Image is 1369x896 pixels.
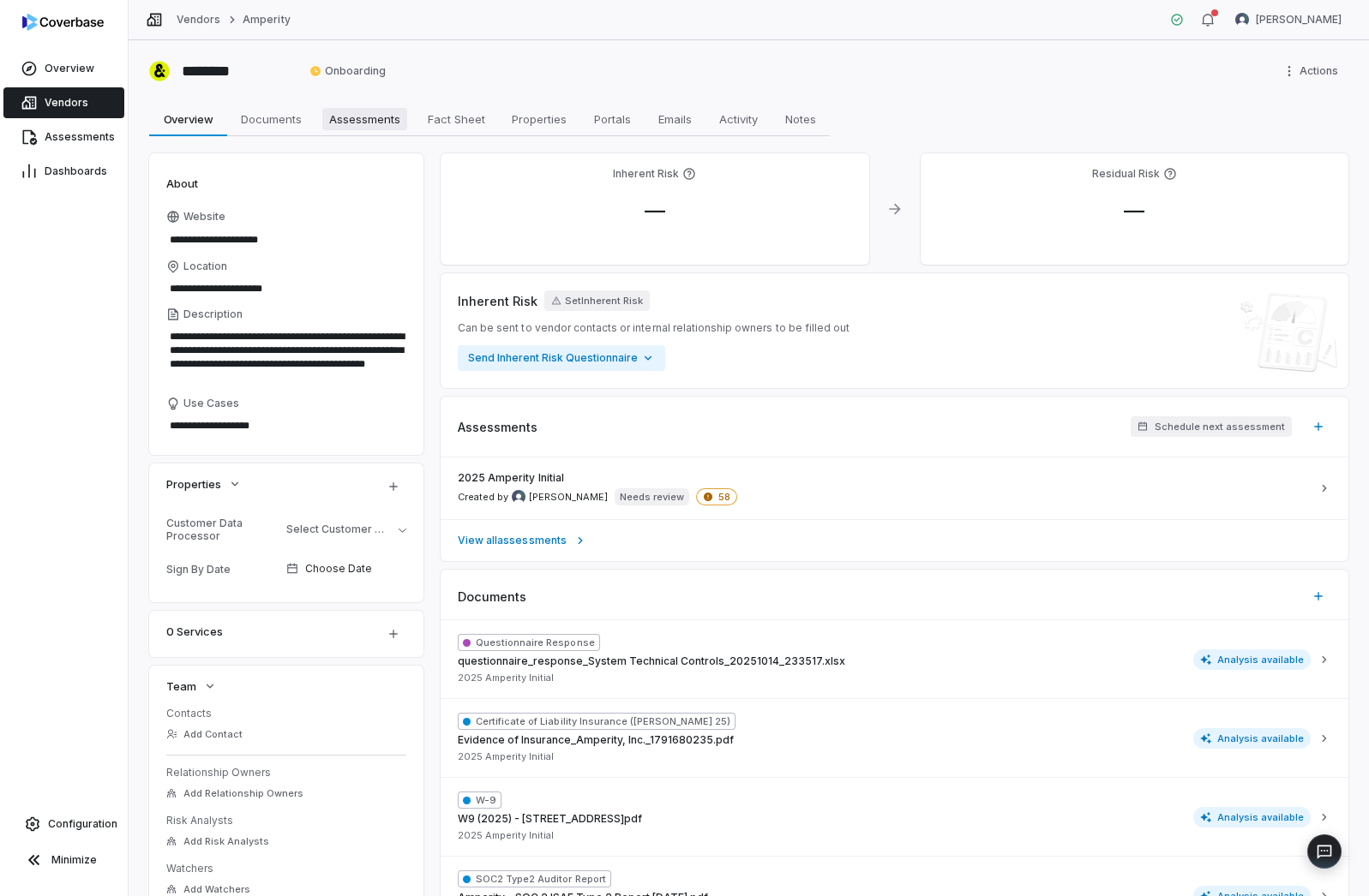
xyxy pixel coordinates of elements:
[458,750,554,763] span: 2025 Amperity Initial
[1193,649,1312,670] span: Analysis available
[1277,58,1348,84] button: More actions
[157,108,220,130] span: Overview
[7,809,121,839] a: Configuration
[1225,7,1352,33] button: Chris Morgan avatar[PERSON_NAME]
[712,108,765,130] span: Activity
[7,843,121,877] button: Minimize
[45,130,115,144] span: Assessments
[512,490,525,504] img: Chris Morgan avatar
[529,491,608,504] span: [PERSON_NAME]
[3,87,124,118] a: Vendors
[183,210,225,224] span: Website
[458,292,537,310] span: Inherent Risk
[441,777,1348,856] button: W-9W9 (2025) - [STREET_ADDRESS]pdf2025 Amperity InitialAnalysis available
[1155,421,1285,433] span: Schedule next assessment
[458,490,608,504] span: Created by
[651,108,699,130] span: Emails
[161,719,248,750] button: Add Contact
[3,53,124,84] a: Overview
[166,766,406,780] dt: Relationship Owners
[166,517,279,542] div: Customer Data Processor
[166,563,279,576] div: Sign By Date
[166,678,196,694] span: Team
[51,853,97,867] span: Minimize
[166,707,406,720] dt: Contacts
[161,469,247,499] button: Properties
[505,108,573,130] span: Properties
[458,634,600,651] span: Questionnaire Response
[22,14,104,31] img: Coverbase logo
[1193,807,1312,827] span: Analysis available
[166,814,406,827] dt: Risk Analysts
[309,64,386,78] span: Onboarding
[45,62,94,75] span: Overview
[441,620,1348,698] button: Questionnaire Responsequestionnaire_response_System Technical Controls_20251014_233517.xlsx2025 A...
[421,108,492,130] span: Fact Sheet
[631,198,679,223] span: —
[322,108,407,130] span: Assessments
[279,551,413,587] button: Choose Date
[458,713,736,730] span: Certificate of Liability Insurance ([PERSON_NAME] 25)
[458,829,554,842] span: 2025 Amperity Initial
[166,414,406,438] textarea: Use Cases
[696,488,737,505] span: 58
[441,457,1348,519] a: 2025 Amperity InitialCreated by Chris Morgan avatar[PERSON_NAME]Needs review58
[778,108,823,130] span: Notes
[161,671,222,702] button: Team
[166,862,406,875] dt: Watchers
[183,835,269,848] span: Add Risk Analysts
[45,96,88,110] span: Vendors
[441,698,1348,777] button: Certificate of Liability Insurance ([PERSON_NAME] 25)Evidence of Insurance_Amperity, Inc._1791680...
[166,228,377,252] input: Website
[1131,416,1292,437] button: Schedule next assessment
[45,164,107,178] span: Dashboards
[1256,13,1342,27] span: [PERSON_NAME]
[458,471,564,485] span: 2025 Amperity Initial
[1092,167,1160,181] h4: Residual Risk
[183,397,239,410] span: Use Cases
[234,108,309,130] span: Documents
[3,156,124,187] a: Dashboards
[544,290,650,311] button: SetInherent Risk
[177,13,220,27] a: Vendors
[458,812,642,826] span: W9 (2025) - [STREET_ADDRESS]pdf
[441,519,1348,561] a: View allassessments
[458,654,845,668] span: questionnaire_response_System Technical Controls_20251014_233517.xlsx
[183,787,303,800] span: Add Relationship Owners
[458,321,850,335] span: Can be sent to vendor contacts or internal relationship owners to be filled out
[1193,728,1312,749] span: Analysis available
[243,13,290,27] a: Amperity
[166,176,198,191] span: About
[458,672,554,684] span: 2025 Amperity Initial
[458,588,526,606] span: Documents
[458,534,567,547] span: View all assessments
[166,277,406,301] input: Location
[48,817,117,831] span: Configuration
[458,791,501,809] span: W-9
[613,167,679,181] h4: Inherent Risk
[166,325,406,390] textarea: Description
[166,476,221,492] span: Properties
[458,345,665,371] button: Send Inherent Risk Questionnaire
[1235,13,1249,27] img: Chris Morgan avatar
[183,883,250,896] span: Add Watchers
[1110,198,1158,223] span: —
[620,490,684,504] p: Needs review
[305,562,372,576] span: Choose Date
[458,870,611,887] span: SOC2 Type2 Auditor Report
[183,260,227,273] span: Location
[587,108,638,130] span: Portals
[3,122,124,152] a: Assessments
[458,733,734,747] span: Evidence of Insurance_Amperity, Inc._1791680235.pdf
[183,308,243,321] span: Description
[458,418,537,436] span: Assessments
